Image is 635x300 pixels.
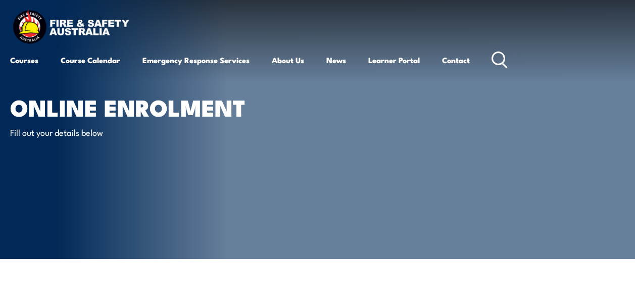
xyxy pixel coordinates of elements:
p: Fill out your details below [10,126,194,138]
a: Learner Portal [368,48,420,72]
a: Course Calendar [61,48,120,72]
a: Emergency Response Services [142,48,250,72]
a: About Us [272,48,304,72]
a: Contact [442,48,470,72]
a: News [326,48,346,72]
h1: Online Enrolment [10,97,260,117]
a: Courses [10,48,38,72]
